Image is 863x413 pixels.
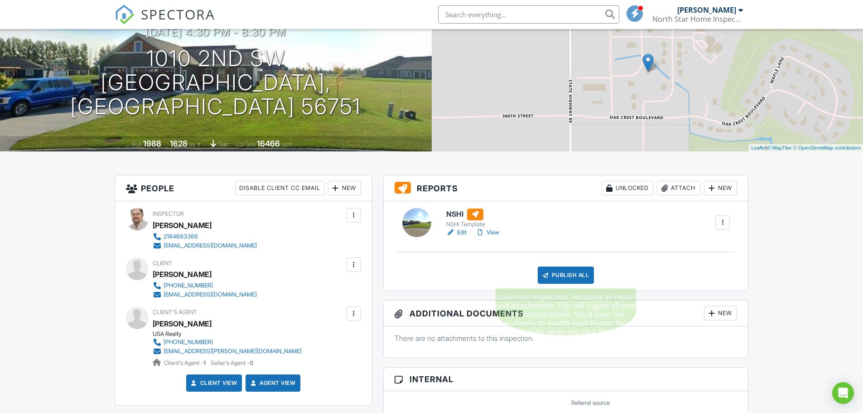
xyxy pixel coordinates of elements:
a: [PERSON_NAME] [153,317,212,330]
div: USA Realty [153,330,309,338]
span: Client's Agent - [164,360,207,366]
div: [PERSON_NAME] [153,219,212,232]
span: Client [153,260,172,267]
span: sq. ft. [189,141,202,148]
div: North Star Home Inspection [652,15,743,24]
div: Publish All [538,267,594,284]
h3: Additional Documents [384,301,748,326]
label: Referral source [571,399,610,407]
div: Disable Client CC Email [235,181,324,195]
div: New [328,181,361,195]
a: Client View [189,379,237,388]
a: [PHONE_NUMBER] [153,281,257,290]
a: [EMAIL_ADDRESS][PERSON_NAME][DOMAIN_NAME] [153,347,302,356]
a: Edit [446,228,467,237]
span: sq.ft. [281,141,293,148]
a: [EMAIL_ADDRESS][DOMAIN_NAME] [153,290,257,299]
div: [EMAIL_ADDRESS][DOMAIN_NAME] [164,291,257,298]
a: NSHI NSHI Template [446,209,503,228]
div: [PERSON_NAME] [153,267,212,281]
p: There are no attachments to this inspection. [395,333,738,343]
input: Search everything... [438,5,619,24]
div: NSHI Template [446,221,503,228]
div: 1988 [143,139,161,148]
div: Attach [657,181,700,195]
a: 2184693366 [153,232,257,241]
div: [EMAIL_ADDRESS][DOMAIN_NAME] [164,242,257,249]
a: View [476,228,499,237]
div: [PHONE_NUMBER] [164,339,213,346]
a: SPECTORA [115,12,215,31]
h3: People [115,175,372,201]
div: 16466 [257,139,280,148]
a: Leaflet [751,145,766,151]
h3: [DATE] 4:30 pm - 8:30 pm [145,26,286,38]
div: New [704,306,737,321]
strong: 0 [250,360,253,366]
span: slab [218,141,228,148]
img: The Best Home Inspection Software - Spectora [115,5,135,24]
div: 1628 [170,139,188,148]
div: [PHONE_NUMBER] [164,282,213,289]
div: Unlocked [602,181,653,195]
div: New [704,181,737,195]
h3: Reports [384,175,748,201]
div: [PERSON_NAME] [677,5,736,15]
h3: Internal [384,368,748,391]
div: | [749,144,863,152]
a: [PHONE_NUMBER] [153,338,302,347]
span: Seller's Agent - [211,360,253,366]
span: Built [132,141,142,148]
h1: 1010 2nd SW [GEOGRAPHIC_DATA], [GEOGRAPHIC_DATA] 56751 [14,47,417,118]
span: Client's Agent [153,309,197,316]
strong: 1 [203,360,206,366]
a: © MapTiler [767,145,792,151]
span: Lot Size [236,141,256,148]
a: © OpenStreetMap contributors [793,145,861,151]
h6: NSHI [446,209,503,220]
a: Agent View [249,379,295,388]
span: SPECTORA [141,5,215,24]
a: [EMAIL_ADDRESS][DOMAIN_NAME] [153,241,257,250]
div: 2184693366 [164,233,198,240]
div: Open Intercom Messenger [832,382,854,404]
span: Inspector [153,210,184,217]
div: [EMAIL_ADDRESS][PERSON_NAME][DOMAIN_NAME] [164,348,302,355]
